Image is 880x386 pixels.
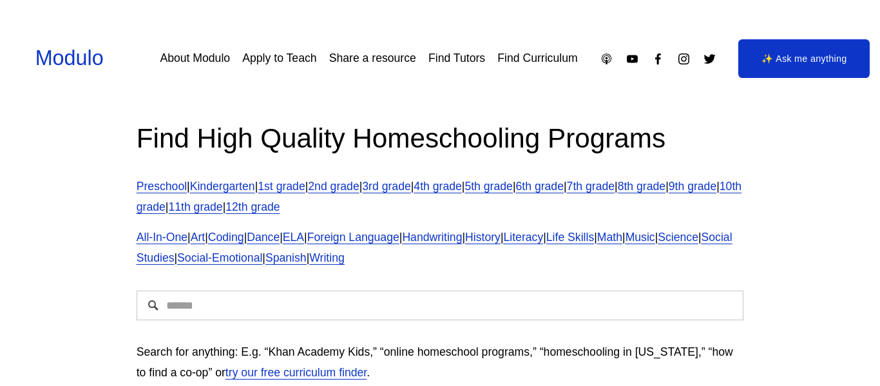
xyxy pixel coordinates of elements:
a: 7th grade [567,180,615,193]
a: 6th grade [516,180,564,193]
a: History [465,231,501,244]
p: Search for anything: E.g. “Khan Academy Kids,” “online homeschool programs,” “homeschooling in [U... [137,342,744,383]
a: 1st grade [258,180,305,193]
a: Find Tutors [428,47,485,70]
a: Writing [309,251,345,264]
a: Share a resource [329,47,416,70]
a: ✨ Ask me anything [738,39,870,78]
a: Apply to Teach [242,47,316,70]
a: Music [626,231,655,244]
a: YouTube [626,52,639,66]
a: Kindergarten [190,180,255,193]
a: Instagram [677,52,691,66]
a: All-In-One [137,231,187,244]
a: 8th grade [618,180,665,193]
h2: Find High Quality Homeschooling Programs [137,121,744,156]
a: Life Skills [546,231,594,244]
p: | | | | | | | | | | | | | [137,177,744,218]
a: Preschool [137,180,187,193]
a: 12th grade [225,200,280,213]
a: Literacy [503,231,543,244]
a: Twitter [703,52,716,66]
a: Math [597,231,622,244]
a: 10th grade [137,180,741,213]
a: Social Studies [137,231,732,264]
a: 3rd grade [362,180,410,193]
a: Foreign Language [307,231,399,244]
input: Search [137,291,744,320]
a: 9th grade [669,180,716,193]
a: Find Curriculum [497,47,577,70]
a: Social-Emotional [177,251,262,264]
a: Science [658,231,698,244]
a: Spanish [265,251,307,264]
a: Coding [208,231,244,244]
a: Modulo [35,46,104,70]
a: 2nd grade [308,180,359,193]
a: Handwriting [402,231,462,244]
a: Apple Podcasts [600,52,613,66]
a: 11th grade [168,200,222,213]
a: 5th grade [464,180,512,193]
p: | | | | | | | | | | | | | | | | [137,227,744,269]
a: ELA [283,231,304,244]
a: Dance [247,231,280,244]
a: 4th grade [414,180,461,193]
a: try our free curriculum finder [225,366,367,379]
a: Facebook [651,52,665,66]
a: About Modulo [160,47,230,70]
a: Art [191,231,206,244]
